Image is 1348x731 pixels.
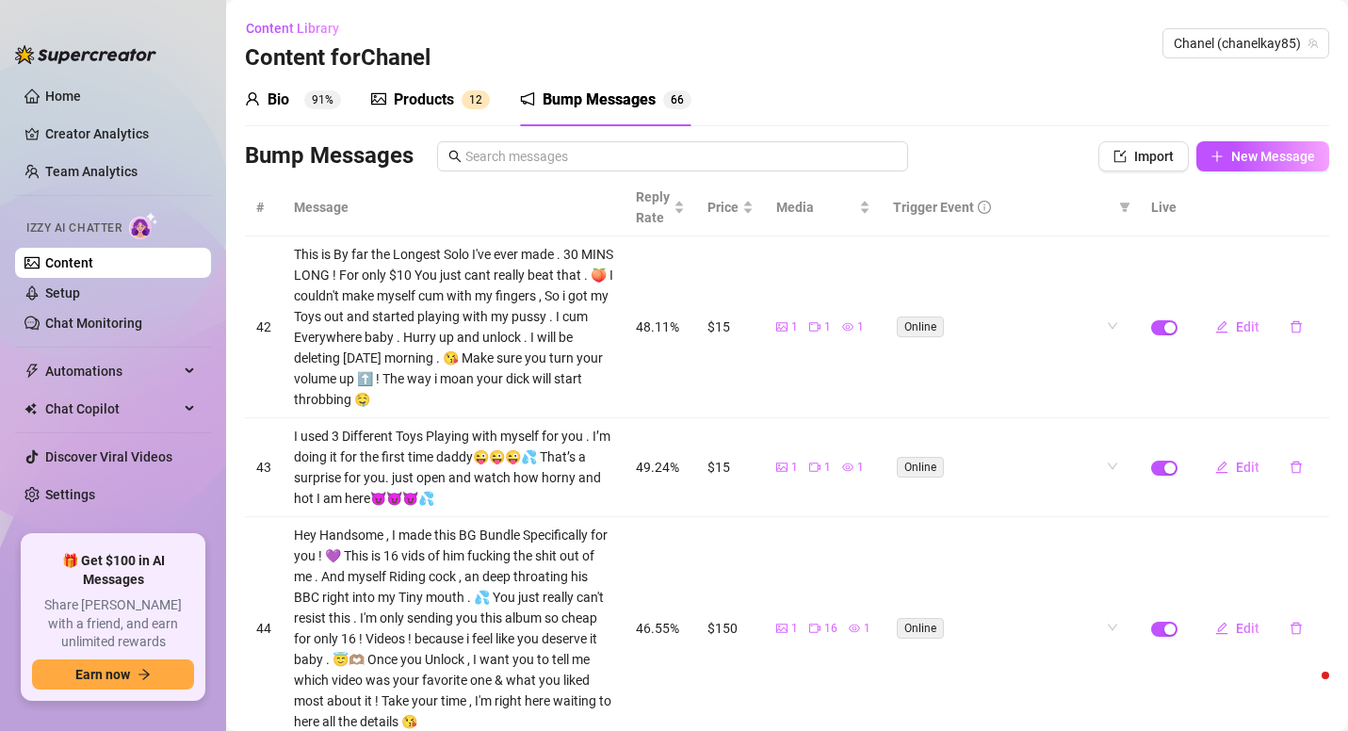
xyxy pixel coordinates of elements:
[897,457,944,478] span: Online
[245,43,430,73] h3: Content for Chanel
[1275,452,1318,482] button: delete
[842,321,853,333] span: eye
[32,596,194,652] span: Share [PERSON_NAME] with a friend, and earn unlimited rewards
[45,285,80,301] a: Setup
[1113,150,1127,163] span: import
[824,620,837,638] span: 16
[1290,622,1303,635] span: delete
[245,179,283,236] th: #
[1307,38,1319,49] span: team
[776,623,788,634] span: picture
[45,487,95,502] a: Settings
[45,356,179,386] span: Automations
[824,318,831,336] span: 1
[245,141,414,171] h3: Bump Messages
[1134,149,1174,164] span: Import
[1290,461,1303,474] span: delete
[791,620,798,638] span: 1
[1284,667,1329,712] iframe: Intercom live chat
[1236,621,1259,636] span: Edit
[864,620,870,638] span: 1
[842,462,853,473] span: eye
[1215,461,1228,474] span: edit
[1196,141,1329,171] button: New Message
[776,321,788,333] span: picture
[283,236,625,418] td: This is By far the Longest Solo I've ever made . 30 MINS LONG ! For only $10 You just cant really...
[625,179,696,236] th: Reply Rate
[636,621,679,636] span: 46.55%
[897,618,944,639] span: Online
[1098,141,1189,171] button: Import
[138,668,151,681] span: arrow-right
[462,90,490,109] sup: 12
[24,402,37,415] img: Chat Copilot
[15,45,156,64] img: logo-BBDzfeDw.svg
[1215,622,1228,635] span: edit
[283,179,625,236] th: Message
[696,179,765,236] th: Price
[849,623,860,634] span: eye
[245,418,283,517] td: 43
[32,552,194,589] span: 🎁 Get $100 in AI Messages
[371,91,386,106] span: picture
[129,212,158,239] img: AI Chatter
[304,90,341,109] sup: 91%
[636,460,679,475] span: 49.24%
[283,418,625,517] td: I used 3 Different Toys Playing with myself for you . I’m doing it for the first time daddy😜😜😜💦 T...
[1215,320,1228,333] span: edit
[809,462,820,473] span: video-camera
[45,316,142,331] a: Chat Monitoring
[978,201,991,214] span: info-circle
[897,317,944,337] span: Online
[791,459,798,477] span: 1
[857,459,864,477] span: 1
[857,318,864,336] span: 1
[45,89,81,104] a: Home
[268,89,289,111] div: Bio
[776,197,855,218] span: Media
[245,13,354,43] button: Content Library
[1119,202,1130,213] span: filter
[1290,320,1303,333] span: delete
[1275,312,1318,342] button: delete
[809,623,820,634] span: video-camera
[707,197,739,218] span: Price
[1231,149,1315,164] span: New Message
[1200,613,1275,643] button: Edit
[1236,460,1259,475] span: Edit
[26,219,122,237] span: Izzy AI Chatter
[1236,319,1259,334] span: Edit
[520,91,535,106] span: notification
[824,459,831,477] span: 1
[1140,179,1189,236] th: Live
[893,197,974,218] span: Trigger Event
[1174,29,1318,57] span: Chanel (chanelkay85)
[791,318,798,336] span: 1
[246,21,339,36] span: Content Library
[1200,452,1275,482] button: Edit
[776,462,788,473] span: picture
[636,187,670,228] span: Reply Rate
[45,164,138,179] a: Team Analytics
[469,93,476,106] span: 1
[696,418,765,517] td: $15
[448,150,462,163] span: search
[1115,193,1134,221] span: filter
[543,89,656,111] div: Bump Messages
[809,321,820,333] span: video-camera
[45,449,172,464] a: Discover Viral Videos
[696,236,765,418] td: $15
[1200,312,1275,342] button: Edit
[1275,613,1318,643] button: delete
[45,255,93,270] a: Content
[394,89,454,111] div: Products
[24,364,40,379] span: thunderbolt
[245,91,260,106] span: user
[45,119,196,149] a: Creator Analytics
[765,179,882,236] th: Media
[465,146,897,167] input: Search messages
[636,319,679,334] span: 48.11%
[671,93,677,106] span: 6
[1210,150,1224,163] span: plus
[75,667,130,682] span: Earn now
